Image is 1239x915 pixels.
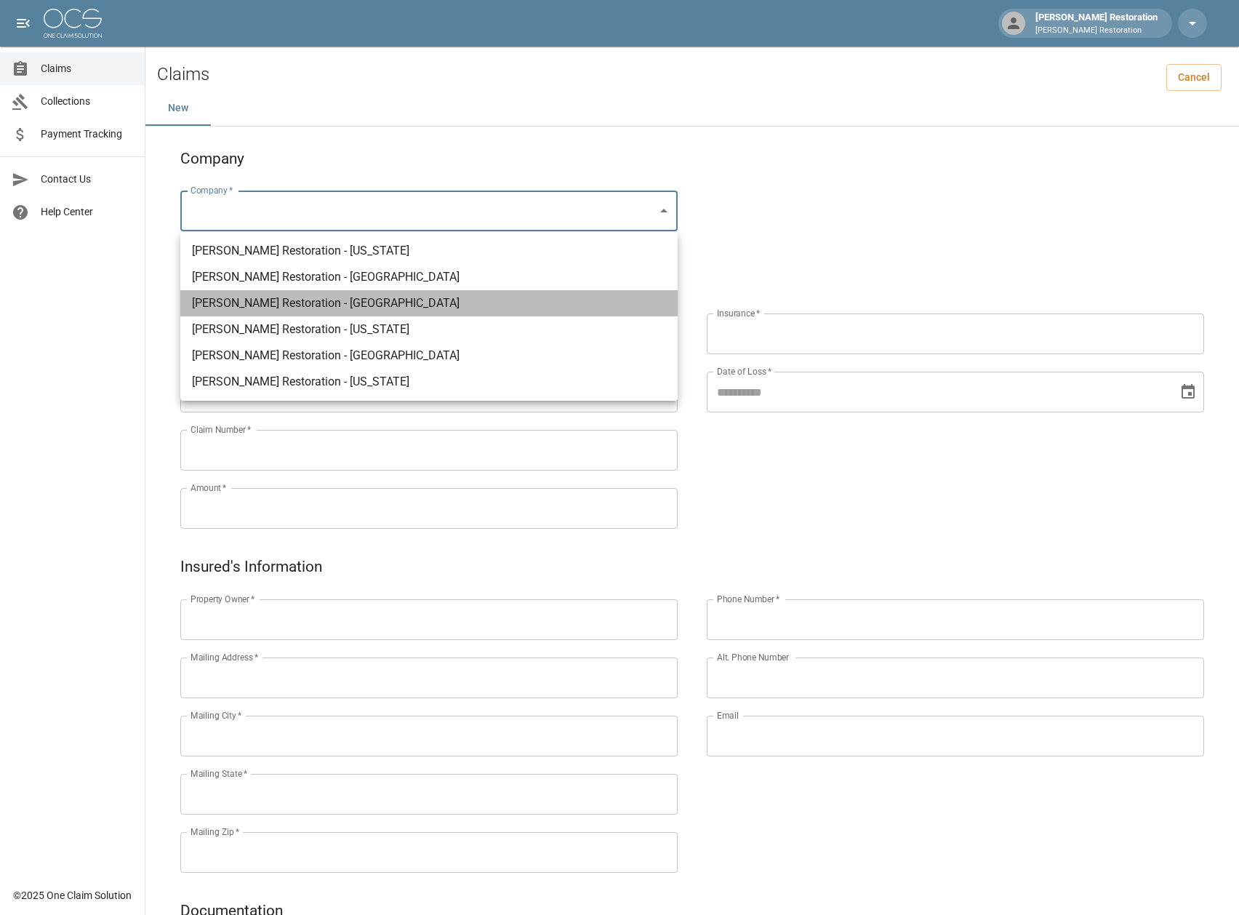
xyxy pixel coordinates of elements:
[180,290,678,316] li: [PERSON_NAME] Restoration - [GEOGRAPHIC_DATA]
[180,343,678,369] li: [PERSON_NAME] Restoration - [GEOGRAPHIC_DATA]
[180,264,678,290] li: [PERSON_NAME] Restoration - [GEOGRAPHIC_DATA]
[180,369,678,395] li: [PERSON_NAME] Restoration - [US_STATE]
[180,316,678,343] li: [PERSON_NAME] Restoration - [US_STATE]
[180,238,678,264] li: [PERSON_NAME] Restoration - [US_STATE]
